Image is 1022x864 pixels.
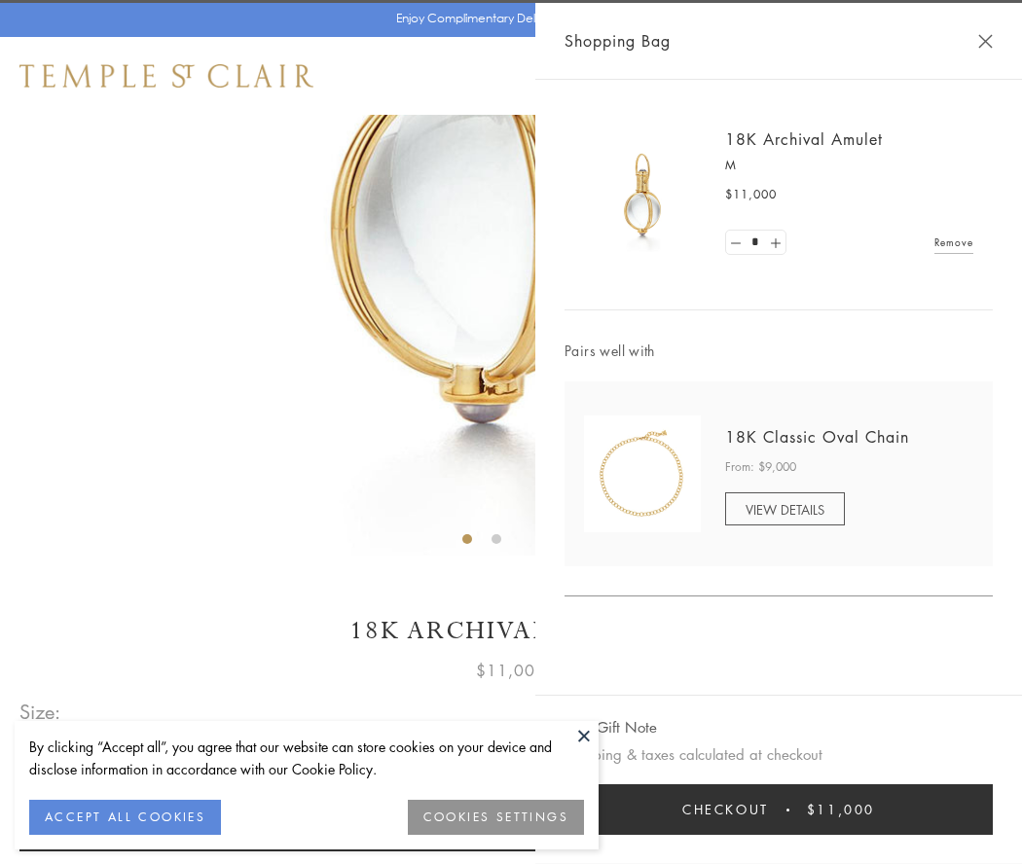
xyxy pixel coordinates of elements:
[396,9,617,28] p: Enjoy Complimentary Delivery & Returns
[726,231,746,255] a: Set quantity to 0
[807,799,875,820] span: $11,000
[725,185,777,204] span: $11,000
[565,28,671,54] span: Shopping Bag
[19,696,62,728] span: Size:
[725,156,973,175] p: M
[765,231,785,255] a: Set quantity to 2
[565,715,657,739] button: Add Gift Note
[29,800,221,835] button: ACCEPT ALL COOKIES
[584,415,701,532] img: N88865-OV18
[19,64,313,88] img: Temple St. Clair
[565,784,993,835] button: Checkout $11,000
[565,742,993,767] p: Shipping & taxes calculated at checkout
[978,34,993,49] button: Close Shopping Bag
[19,614,1003,648] h1: 18K Archival Amulet
[725,128,883,150] a: 18K Archival Amulet
[725,457,796,477] span: From: $9,000
[584,136,701,253] img: 18K Archival Amulet
[725,492,845,525] a: VIEW DETAILS
[565,340,993,362] span: Pairs well with
[682,799,769,820] span: Checkout
[746,500,824,519] span: VIEW DETAILS
[29,736,584,780] div: By clicking “Accept all”, you agree that our website can store cookies on your device and disclos...
[476,658,546,683] span: $11,000
[408,800,584,835] button: COOKIES SETTINGS
[725,426,909,448] a: 18K Classic Oval Chain
[934,232,973,253] a: Remove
